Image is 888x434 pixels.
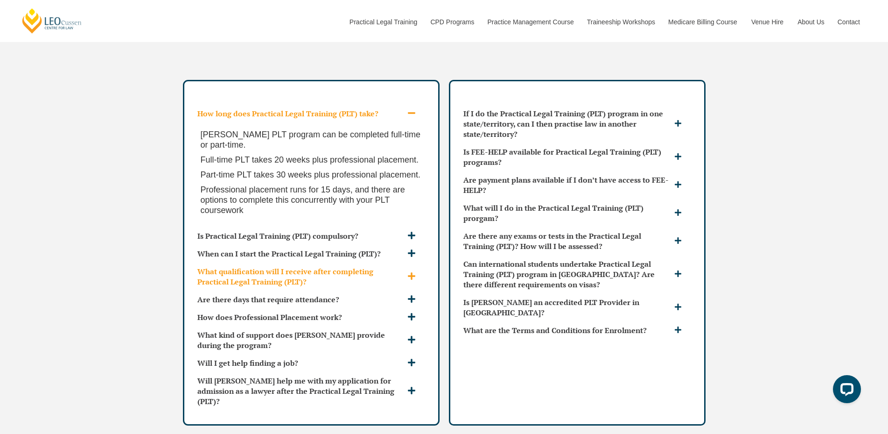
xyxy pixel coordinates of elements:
[197,266,405,287] h3: What qualification will I receive after completing Practical Legal Training (PLT)?
[197,108,405,119] h3: How long does Practical Legal Training (PLT) take?
[463,108,672,139] h3: If I do the Practical Legal Training (PLT) program in one state/territory, can I then practise la...
[201,130,421,149] span: [PERSON_NAME] PLT program can be completed full-time or part-time.
[197,231,405,241] h3: Is Practical Legal Training (PLT) compulsory?
[201,185,405,215] span: Professional placement runs for 15 days, and there are options to complete this concurrently with...
[201,155,419,164] span: Full-time PLT takes 20 weeks plus professional placement.
[790,2,831,42] a: About Us
[463,147,672,167] h3: Is FEE-HELP available for Practical Legal Training (PLT) programs?
[831,2,867,42] a: Contact
[201,170,421,179] span: Part-time PLT takes 30 weeks plus professional placement.
[463,259,672,290] h3: Can international students undertake Practical Legal Training (PLT) program in [GEOGRAPHIC_DATA]?...
[197,358,405,368] h3: Will I get help finding a job?
[580,2,661,42] a: Traineeship Workshops
[481,2,580,42] a: Practice Management Course
[463,231,672,251] h3: Are there any exams or tests in the Practical Legal Training (PLT)? How will I be assessed?
[343,2,424,42] a: Practical Legal Training
[423,2,480,42] a: CPD Programs
[197,376,405,406] h3: Will [PERSON_NAME] help me with my application for admission as a lawyer after the Practical Lega...
[21,7,83,34] a: [PERSON_NAME] Centre for Law
[197,312,405,322] h3: How does Professional Placement work?
[825,371,865,411] iframe: LiveChat chat widget
[463,175,672,195] h3: Are payment plans available if I don’t have access to FEE-HELP?
[463,325,672,335] h3: What are the Terms and Conditions for Enrolment?
[463,297,672,318] h3: Is [PERSON_NAME] an accredited PLT Provider in [GEOGRAPHIC_DATA]?
[463,203,672,223] h3: What will I do in the Practical Legal Training (PLT) prorgam?
[197,294,405,305] h3: Are there days that require attendance?
[197,249,405,259] h3: When can I start the Practical Legal Training (PLT)?
[661,2,744,42] a: Medicare Billing Course
[197,330,405,350] h3: What kind of support does [PERSON_NAME] provide during the program?
[744,2,790,42] a: Venue Hire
